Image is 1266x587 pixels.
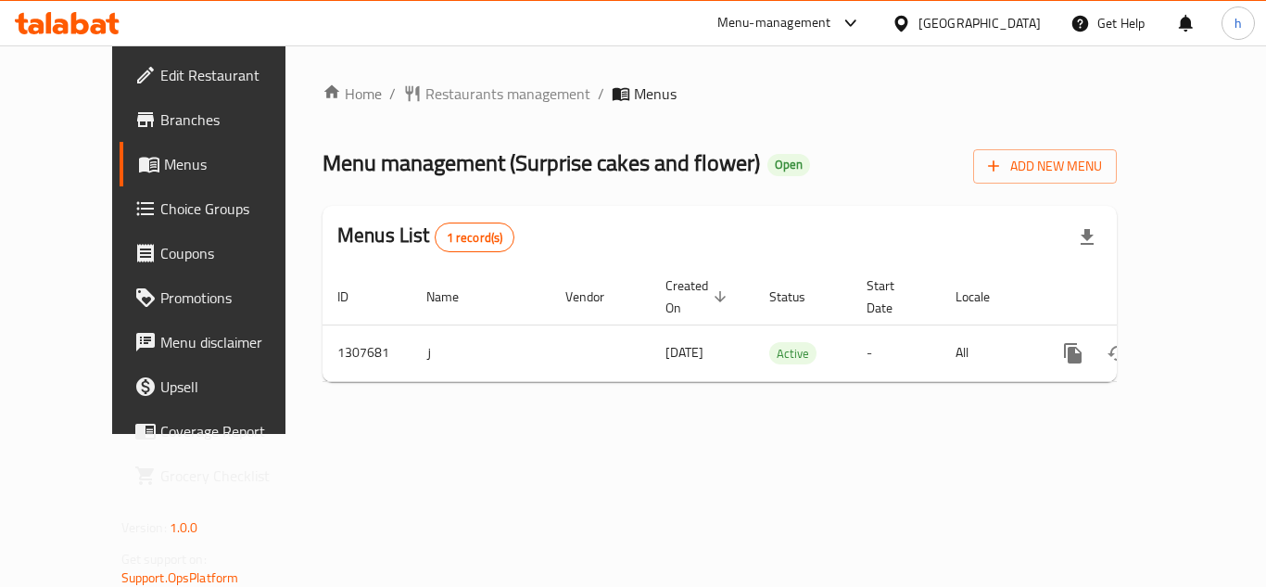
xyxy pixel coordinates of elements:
[1065,215,1109,260] div: Export file
[120,186,323,231] a: Choice Groups
[160,376,309,398] span: Upsell
[426,286,483,308] span: Name
[120,364,323,409] a: Upsell
[867,274,918,319] span: Start Date
[1234,13,1242,33] span: h
[120,142,323,186] a: Menus
[160,287,309,309] span: Promotions
[769,342,817,364] div: Active
[160,420,309,442] span: Coverage Report
[121,547,207,571] span: Get support on:
[120,231,323,275] a: Coupons
[337,286,373,308] span: ID
[988,155,1102,178] span: Add New Menu
[411,325,551,381] td: ز
[121,516,167,540] span: Version:
[323,269,1244,382] table: enhanced table
[767,154,810,176] div: Open
[918,13,1041,33] div: [GEOGRAPHIC_DATA]
[769,343,817,364] span: Active
[956,286,1014,308] span: Locale
[973,149,1117,184] button: Add New Menu
[1095,331,1140,376] button: Change Status
[120,453,323,498] a: Grocery Checklist
[852,325,941,381] td: -
[665,340,703,364] span: [DATE]
[665,274,732,319] span: Created On
[160,198,309,220] span: Choice Groups
[323,83,382,105] a: Home
[1036,269,1244,325] th: Actions
[403,83,590,105] a: Restaurants management
[435,223,515,252] div: Total records count
[170,516,198,540] span: 1.0.0
[120,97,323,142] a: Branches
[767,157,810,172] span: Open
[323,83,1117,105] nav: breadcrumb
[160,242,309,264] span: Coupons
[717,12,831,34] div: Menu-management
[337,222,514,252] h2: Menus List
[323,325,411,381] td: 1307681
[160,331,309,353] span: Menu disclaimer
[323,142,760,184] span: Menu management ( Surprise cakes and flower )
[164,153,309,175] span: Menus
[160,64,309,86] span: Edit Restaurant
[941,325,1036,381] td: All
[565,286,628,308] span: Vendor
[120,53,323,97] a: Edit Restaurant
[425,83,590,105] span: Restaurants management
[389,83,396,105] li: /
[120,275,323,320] a: Promotions
[120,320,323,364] a: Menu disclaimer
[436,229,514,247] span: 1 record(s)
[1051,331,1095,376] button: more
[634,83,677,105] span: Menus
[160,465,309,487] span: Grocery Checklist
[598,83,604,105] li: /
[769,286,829,308] span: Status
[160,108,309,131] span: Branches
[120,409,323,453] a: Coverage Report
